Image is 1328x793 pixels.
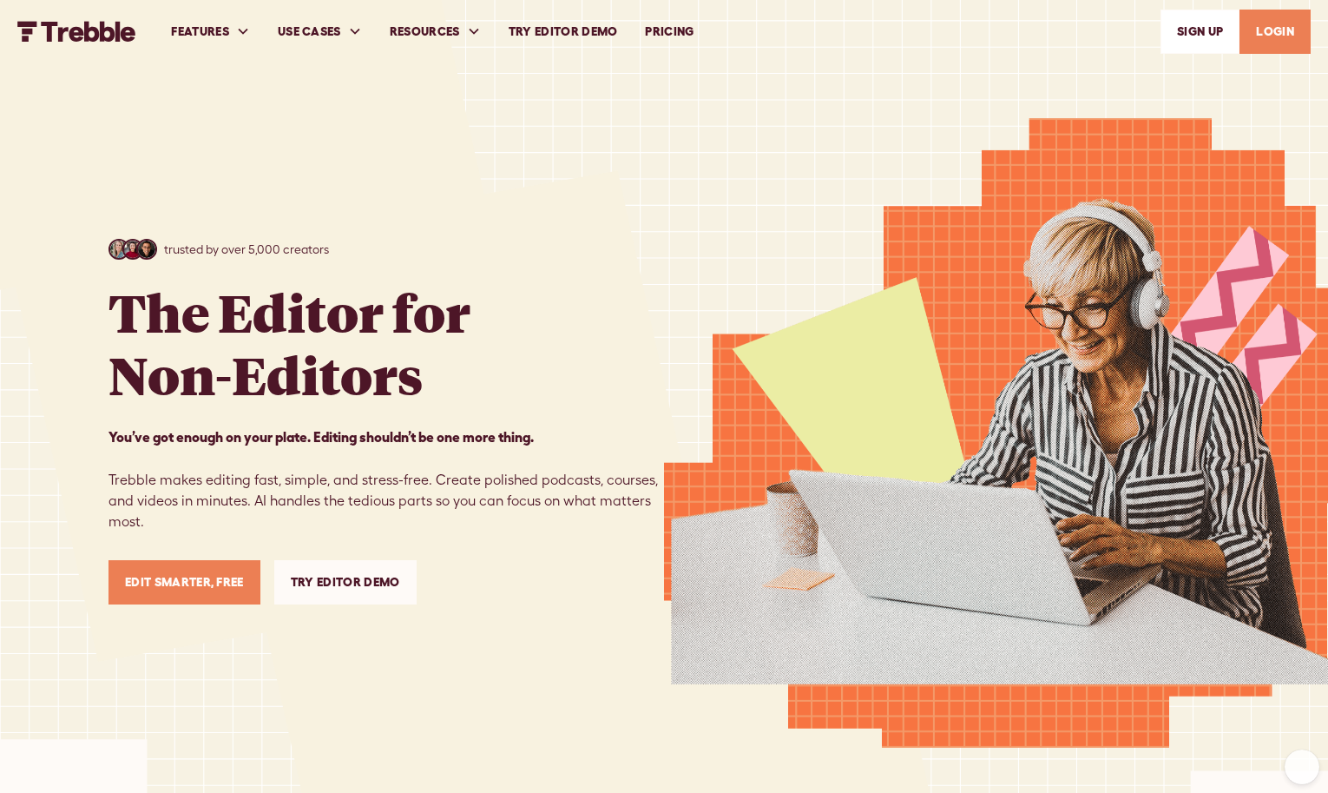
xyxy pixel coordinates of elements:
[390,23,460,41] div: RESOURCES
[1160,10,1239,54] a: SIGn UP
[164,241,329,259] p: trusted by over 5,000 creators
[1239,10,1311,54] a: LOGIN
[108,426,664,532] p: Trebble makes editing fast, simple, and stress-free. Create polished podcasts, courses, and video...
[495,2,632,62] a: Try Editor Demo
[376,2,495,62] div: RESOURCES
[157,2,264,62] div: FEATURES
[108,281,470,406] h1: The Editor for Non-Editors
[17,21,136,42] img: Trebble FM Logo
[264,2,376,62] div: USE CASES
[631,2,707,62] a: PRICING
[171,23,229,41] div: FEATURES
[108,560,260,605] a: Edit Smarter, Free
[17,21,136,42] a: home
[274,560,417,605] a: Try Editor Demo
[108,429,534,445] strong: You’ve got enough on your plate. Editing shouldn’t be one more thing. ‍
[278,23,341,41] div: USE CASES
